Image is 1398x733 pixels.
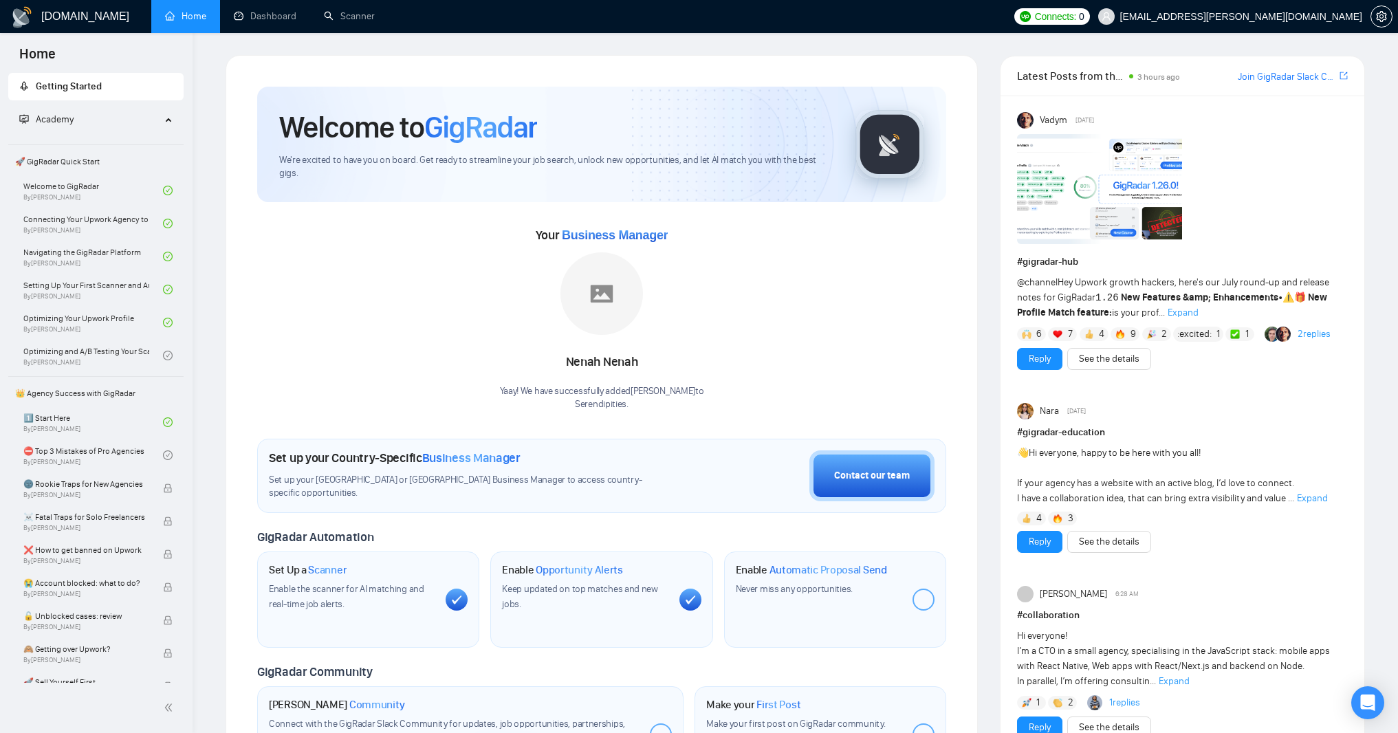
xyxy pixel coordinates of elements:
a: Join GigRadar Slack Community [1238,69,1337,85]
span: check-circle [163,285,173,294]
span: check-circle [163,351,173,360]
span: [DATE] [1075,114,1094,127]
a: searchScanner [324,10,375,22]
img: ✅ [1230,329,1240,339]
span: 🎁 [1294,292,1306,303]
a: Optimizing and A/B Testing Your Scanner for Better ResultsBy[PERSON_NAME] [23,340,163,371]
span: [DATE] [1067,405,1086,417]
span: 😭 Account blocked: what to do? [23,576,149,590]
div: Nenah Nenah [500,351,704,374]
img: 🔥 [1115,329,1125,339]
span: rocket [19,81,29,91]
span: fund-projection-screen [19,114,29,124]
span: GigRadar [424,109,537,146]
span: Your [536,228,668,243]
img: gigradar-logo.png [855,110,924,179]
a: 2replies [1298,327,1331,341]
span: 👋 [1017,447,1029,459]
span: 🚀 GigRadar Quick Start [10,148,182,175]
a: 1replies [1109,696,1140,710]
h1: Welcome to [279,109,537,146]
strong: New Features &amp; Enhancements [1121,292,1278,303]
span: 🚀 Sell Yourself First [23,675,149,689]
span: check-circle [163,318,173,327]
span: Expand [1168,307,1199,318]
span: Hi everyone! I’m a CTO in a small agency, specialising in the JavaScript stack: mobile apps with ... [1017,630,1330,687]
span: Set up your [GEOGRAPHIC_DATA] or [GEOGRAPHIC_DATA] Business Manager to access country-specific op... [269,474,668,500]
span: @channel [1017,276,1058,288]
span: By [PERSON_NAME] [23,557,149,565]
span: Connects: [1035,9,1076,24]
img: upwork-logo.png [1020,11,1031,22]
img: 👍 [1022,514,1031,523]
h1: Make your [706,698,800,712]
div: Contact our team [834,468,910,483]
span: Expand [1297,492,1328,504]
span: :excited: [1177,327,1212,342]
a: Reply [1029,534,1051,549]
span: lock [163,582,173,592]
span: Business Manager [422,450,521,466]
span: user [1102,12,1111,21]
span: Hi everyone, happy to be here with you all! If your agency has a website with an active blog, I’d... [1017,447,1294,504]
span: Never miss any opportunities. [736,583,853,595]
span: 1 [1216,327,1220,341]
span: Latest Posts from the GigRadar Community [1017,67,1125,85]
a: Setting Up Your First Scanner and Auto-BidderBy[PERSON_NAME] [23,274,163,305]
span: 0 [1079,9,1084,24]
span: Keep updated on top matches and new jobs. [502,583,658,610]
a: Connecting Your Upwork Agency to GigRadarBy[PERSON_NAME] [23,208,163,239]
span: check-circle [163,186,173,195]
span: 6 [1036,327,1042,341]
span: Academy [36,113,74,125]
span: Business Manager [562,228,668,242]
span: lock [163,549,173,559]
span: By [PERSON_NAME] [23,623,149,631]
a: ⛔ Top 3 Mistakes of Pro AgenciesBy[PERSON_NAME] [23,440,163,470]
img: 👍 [1084,329,1094,339]
span: ☠️ Fatal Traps for Solo Freelancers [23,510,149,524]
button: Reply [1017,348,1062,370]
code: 1.26 [1095,292,1119,303]
span: lock [163,516,173,526]
span: setting [1371,11,1392,22]
span: Automatic Proposal Send [769,563,887,577]
span: First Post [756,698,800,712]
img: Vadym [1017,112,1034,129]
img: ❤️ [1053,329,1062,339]
a: dashboardDashboard [234,10,296,22]
a: Reply [1029,351,1051,366]
img: 👏 [1053,698,1062,708]
img: 🙌 [1022,329,1031,339]
span: 🔓 Unblocked cases: review [23,609,149,623]
img: placeholder.png [560,252,643,335]
span: 🙈 Getting over Upwork? [23,642,149,656]
span: lock [163,681,173,691]
span: Vadym [1040,113,1067,128]
a: export [1340,69,1348,83]
img: F09AC4U7ATU-image.png [1017,134,1182,244]
a: Navigating the GigRadar PlatformBy[PERSON_NAME] [23,241,163,272]
h1: Set up your Country-Specific [269,450,521,466]
span: We're excited to have you on board. Get ready to streamline your job search, unlock new opportuni... [279,154,833,180]
span: By [PERSON_NAME] [23,524,149,532]
span: ⚠️ [1282,292,1294,303]
a: homeHome [165,10,206,22]
h1: Enable [502,563,623,577]
span: double-left [164,701,177,714]
span: lock [163,615,173,625]
span: Expand [1159,675,1190,687]
span: check-circle [163,450,173,460]
button: Reply [1017,531,1062,553]
span: Make your first post on GigRadar community. [706,718,885,730]
a: See the details [1079,534,1139,549]
span: By [PERSON_NAME] [23,656,149,664]
span: lock [163,483,173,493]
span: Hey Upwork growth hackers, here's our July round-up and release notes for GigRadar • is your prof... [1017,276,1329,318]
button: Contact our team [809,450,935,501]
span: 🌚 Rookie Traps for New Agencies [23,477,149,491]
h1: Enable [736,563,887,577]
span: Scanner [308,563,347,577]
h1: # collaboration [1017,608,1348,623]
a: setting [1370,11,1392,22]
